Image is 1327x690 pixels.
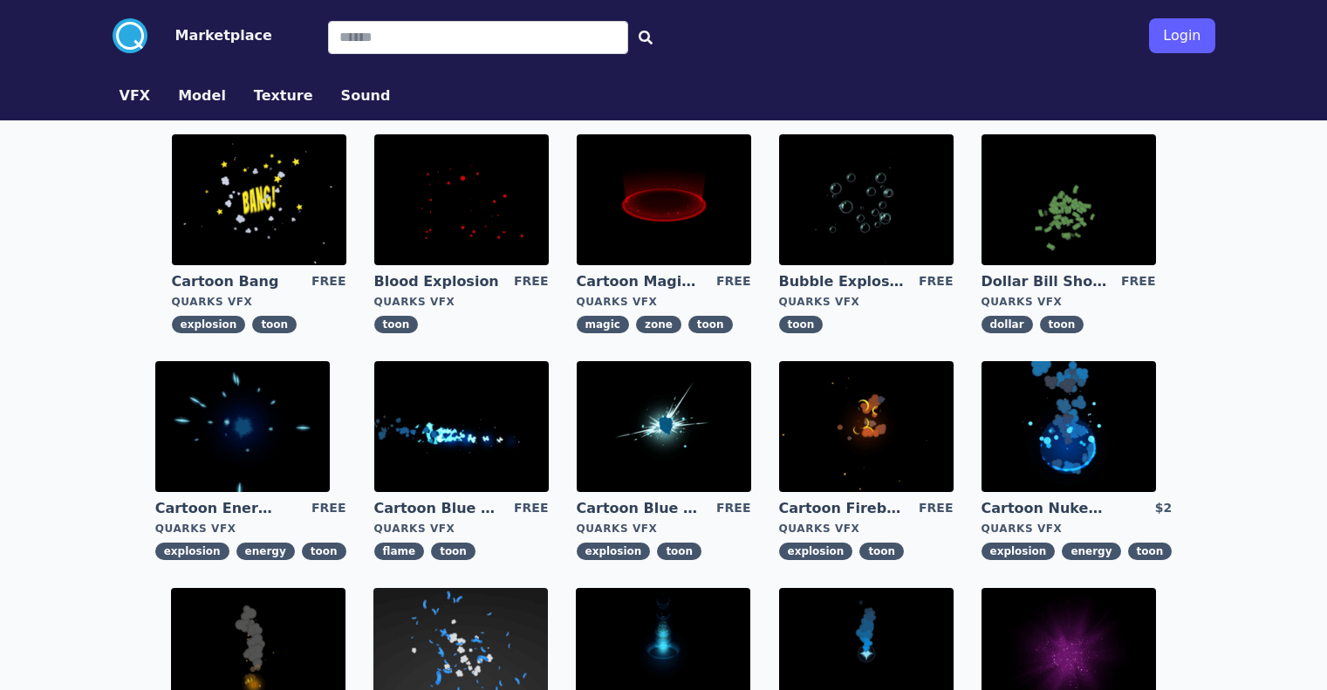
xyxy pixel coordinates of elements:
a: Cartoon Magic Zone [577,272,702,291]
img: imgAlt [779,361,954,492]
span: energy [236,543,295,560]
span: toon [688,316,733,333]
img: imgAlt [982,134,1156,265]
div: Quarks VFX [172,295,346,309]
div: Quarks VFX [982,522,1173,536]
img: imgAlt [374,134,549,265]
div: FREE [1121,272,1155,291]
div: Quarks VFX [982,295,1156,309]
div: FREE [716,499,750,518]
a: Login [1149,11,1214,60]
a: Texture [240,85,327,106]
div: Quarks VFX [374,522,549,536]
span: toon [1128,543,1173,560]
div: FREE [919,499,953,518]
div: Quarks VFX [374,295,549,309]
img: imgAlt [982,361,1156,492]
a: Model [164,85,240,106]
span: toon [302,543,346,560]
span: magic [577,316,629,333]
a: Bubble Explosion [779,272,905,291]
span: toon [657,543,701,560]
span: toon [374,316,419,333]
a: Cartoon Blue Gas Explosion [577,499,702,518]
img: imgAlt [155,361,330,492]
div: Quarks VFX [779,295,954,309]
div: FREE [716,272,750,291]
a: Cartoon Nuke Energy Explosion [982,499,1107,518]
span: zone [636,316,681,333]
img: imgAlt [577,361,751,492]
a: Marketplace [147,25,272,46]
a: VFX [106,85,165,106]
div: Quarks VFX [577,522,751,536]
span: toon [779,316,824,333]
div: FREE [514,272,548,291]
button: Login [1149,18,1214,53]
button: Marketplace [175,25,272,46]
span: energy [1062,543,1120,560]
button: Model [178,85,226,106]
a: Cartoon Fireball Explosion [779,499,905,518]
a: Cartoon Bang [172,272,298,291]
div: FREE [311,272,345,291]
img: imgAlt [577,134,751,265]
button: Sound [341,85,391,106]
span: explosion [172,316,246,333]
span: dollar [982,316,1033,333]
a: Cartoon Energy Explosion [155,499,281,518]
div: Quarks VFX [779,522,954,536]
a: Sound [327,85,405,106]
div: Quarks VFX [577,295,751,309]
button: Texture [254,85,313,106]
div: $2 [1155,499,1172,518]
span: explosion [577,543,651,560]
span: flame [374,543,425,560]
a: Cartoon Blue Flamethrower [374,499,500,518]
span: toon [431,543,475,560]
button: VFX [120,85,151,106]
a: Blood Explosion [374,272,500,291]
img: imgAlt [779,134,954,265]
input: Search [328,21,628,54]
span: explosion [982,543,1056,560]
div: FREE [311,499,345,518]
a: Dollar Bill Shower [982,272,1107,291]
div: Quarks VFX [155,522,346,536]
span: toon [1040,316,1084,333]
div: FREE [514,499,548,518]
img: imgAlt [374,361,549,492]
div: FREE [919,272,953,291]
span: explosion [155,543,229,560]
span: explosion [779,543,853,560]
span: toon [252,316,297,333]
span: toon [859,543,904,560]
img: imgAlt [172,134,346,265]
